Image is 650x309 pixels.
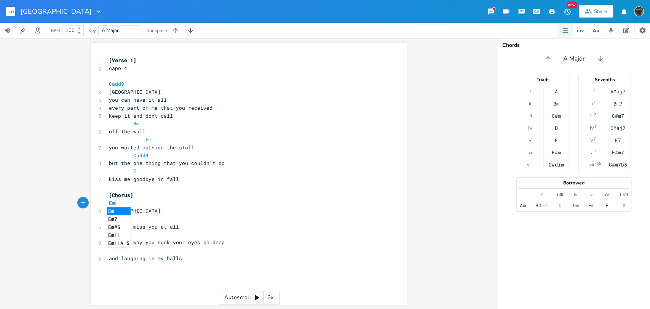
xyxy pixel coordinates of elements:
[109,239,225,246] span: but the way you sunk your eyes so deep
[615,137,621,143] div: E7
[109,255,182,262] span: and laughing in my halls
[517,181,631,185] div: Borrowed
[88,28,96,33] div: Key
[594,136,596,142] sup: 7
[620,192,628,198] div: bVII
[107,207,131,215] li: Em
[551,149,561,155] div: F#m
[21,8,92,15] span: [GEOGRAPHIC_DATA]
[594,160,601,167] sup: 7b5
[608,162,627,168] div: G#m7b5
[594,124,596,130] sup: 7
[588,202,594,208] div: Em
[574,192,577,198] div: iv
[502,43,645,48] div: Chords
[109,192,133,199] span: [Chorus]
[107,223,131,231] li: Em#5
[594,112,596,118] sup: 7
[612,113,624,119] div: C#m7
[133,168,136,175] span: F
[563,54,585,63] span: A Major
[109,96,167,103] span: you can have it all
[109,176,179,183] span: kiss me goodbye in fall
[528,125,532,131] div: IV
[527,162,533,168] div: vii°
[529,101,531,107] div: ii
[604,192,610,198] div: bVI
[107,215,131,223] li: Em7
[529,88,530,94] div: I
[107,231,131,239] li: Em11
[590,113,593,119] div: iii
[594,8,607,15] div: Share
[102,27,119,34] span: A Major
[610,88,625,94] div: AMaj7
[579,5,613,18] button: Share
[605,202,608,208] div: F
[109,223,179,230] span: i don't miss you at all
[146,28,167,33] div: Transpose
[529,137,532,143] div: V
[109,128,145,135] span: off the wall
[109,160,225,167] span: but the one thing that you couldn't do
[572,202,578,208] div: Dm
[51,29,60,33] div: BPM
[593,87,595,93] sup: 7
[612,149,624,155] div: F#m7
[567,2,577,8] div: New
[540,192,543,198] div: ii°
[634,6,644,16] img: August Tyler Gallant
[591,101,593,107] div: ii
[590,149,593,155] div: vi
[613,101,622,107] div: Bm7
[591,88,592,94] div: I
[109,88,164,95] span: [GEOGRAPHIC_DATA],
[107,239,131,247] li: Em11A 5
[218,291,279,304] div: Autoscroll
[109,144,194,151] span: you waited outside the stall
[109,57,136,64] span: [Verse 1]
[548,162,564,168] div: G#dim
[579,77,631,82] div: Sevenths
[535,202,548,208] div: Bdim
[109,80,124,87] span: Cadd9
[622,202,625,208] div: G
[554,88,557,94] div: A
[554,125,557,131] div: D
[133,152,149,159] span: Cadd9
[133,120,139,127] span: Bm
[557,192,563,198] div: bIII
[109,104,212,111] span: every part of me that you received
[610,125,625,131] div: DMaj7
[593,99,596,106] sup: 7
[109,65,127,72] span: capo 4
[528,113,532,119] div: iii
[554,137,557,143] div: E
[520,202,526,208] div: Am
[517,77,569,82] div: Triads
[145,136,152,143] span: Em
[109,112,173,119] span: keep it and dont call
[553,101,559,107] div: Bm
[264,291,277,304] div: 3x
[589,125,594,131] div: IV
[559,202,562,208] div: C
[551,113,561,119] div: C#m
[109,199,115,206] span: Em
[594,148,596,154] sup: 7
[589,162,594,168] div: vii
[522,192,524,198] div: i
[590,137,593,143] div: V
[528,149,532,155] div: vi
[109,207,164,214] span: [GEOGRAPHIC_DATA],
[559,5,575,18] button: New
[590,192,592,198] div: v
